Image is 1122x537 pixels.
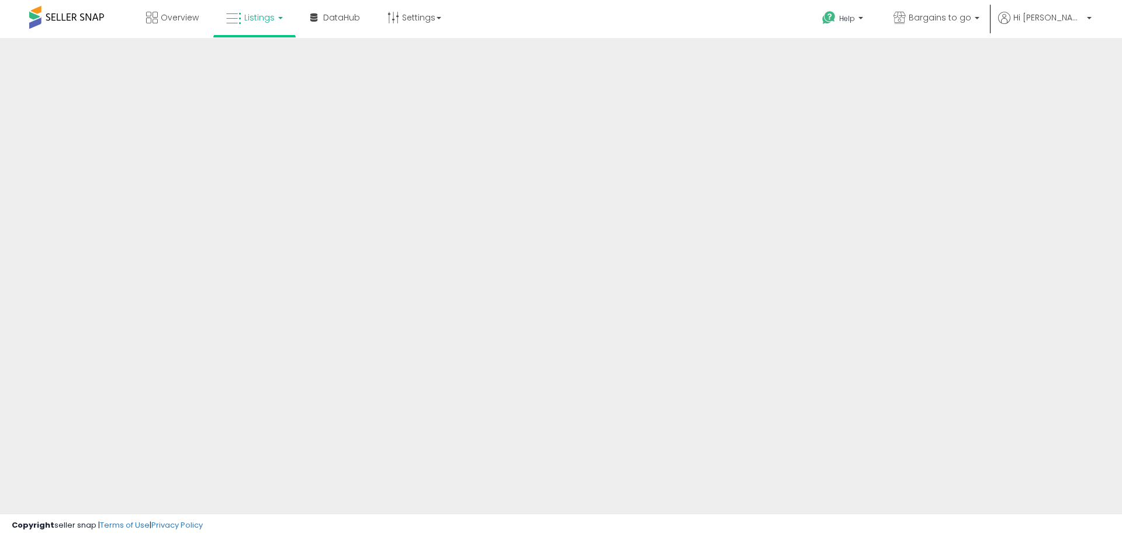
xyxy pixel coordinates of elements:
[100,519,150,531] a: Terms of Use
[822,11,836,25] i: Get Help
[151,519,203,531] a: Privacy Policy
[1013,12,1083,23] span: Hi [PERSON_NAME]
[998,12,1092,38] a: Hi [PERSON_NAME]
[839,13,855,23] span: Help
[909,12,971,23] span: Bargains to go
[12,520,203,531] div: seller snap | |
[244,12,275,23] span: Listings
[813,2,875,38] a: Help
[161,12,199,23] span: Overview
[12,519,54,531] strong: Copyright
[323,12,360,23] span: DataHub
